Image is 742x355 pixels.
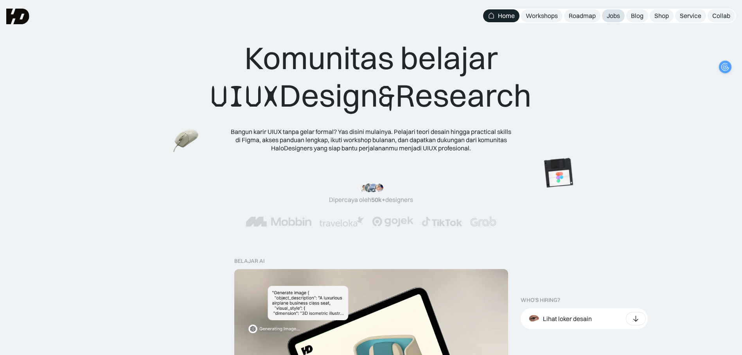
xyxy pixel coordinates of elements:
[650,9,674,22] a: Shop
[602,9,625,22] a: Jobs
[569,12,596,20] div: Roadmap
[230,128,512,152] div: Bangun karir UIUX tanpa gelar formal? Yas disini mulainya. Pelajari teori desain hingga practical...
[708,9,735,22] a: Collab
[526,12,558,20] div: Workshops
[521,297,560,303] div: WHO’S HIRING?
[234,258,264,264] div: belajar ai
[210,78,279,115] span: UIUX
[680,12,701,20] div: Service
[210,39,532,115] div: Komunitas belajar Design Research
[543,315,592,323] div: Lihat loker desain
[483,9,519,22] a: Home
[371,196,385,203] span: 50k+
[378,78,395,115] span: &
[712,12,730,20] div: Collab
[607,12,620,20] div: Jobs
[675,9,706,22] a: Service
[654,12,669,20] div: Shop
[631,12,643,20] div: Blog
[329,196,413,204] div: Dipercaya oleh designers
[521,9,562,22] a: Workshops
[626,9,648,22] a: Blog
[498,12,515,20] div: Home
[564,9,600,22] a: Roadmap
